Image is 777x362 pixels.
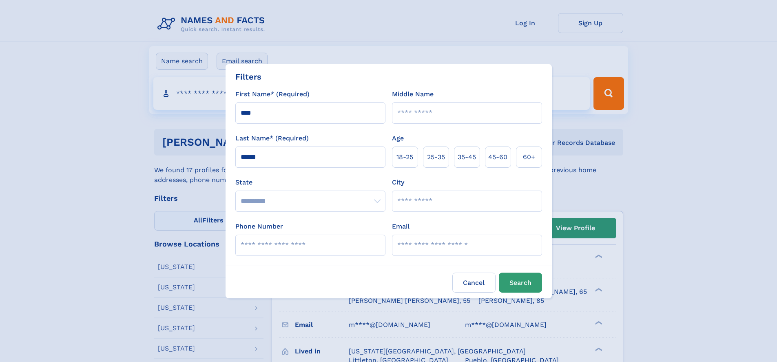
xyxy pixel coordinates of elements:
button: Search [499,273,542,293]
label: Email [392,222,410,231]
label: Phone Number [235,222,283,231]
label: City [392,178,404,187]
span: 18‑25 [396,152,413,162]
label: Age [392,133,404,143]
label: Cancel [452,273,496,293]
label: Last Name* (Required) [235,133,309,143]
span: 25‑35 [427,152,445,162]
label: First Name* (Required) [235,89,310,99]
label: State [235,178,385,187]
span: 45‑60 [488,152,507,162]
label: Middle Name [392,89,434,99]
span: 35‑45 [458,152,476,162]
div: Filters [235,71,261,83]
span: 60+ [523,152,535,162]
